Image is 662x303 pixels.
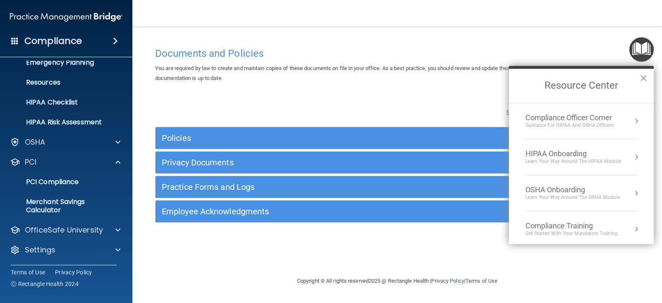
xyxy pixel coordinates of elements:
[246,268,548,294] div: Copyright © All rights reserved 2025 @ Rectangle Health | |
[25,157,36,167] p: PCI
[5,98,118,107] p: HIPAA Checklist
[162,133,512,143] h5: Policies
[11,268,45,276] a: Terms of Use
[162,131,633,145] a: Policies
[11,280,79,288] span: Ⓒ Rectangle Health 2024
[509,66,654,244] div: Resource Center
[525,122,614,129] div: Guidance for HIPAA and OSHA Officers
[162,207,512,216] h5: Employee Acknowledgments
[5,58,118,67] p: Emergency Planning
[525,113,614,122] div: Compliance Officer Corner
[162,156,633,169] a: Privacy Documents
[465,278,497,284] a: Terms of Use
[24,35,82,47] h4: Compliance
[25,245,55,255] p: Settings
[431,278,464,284] a: Privacy Policy
[10,157,120,167] a: PCI
[525,158,621,165] div: Learn Your Way around the HIPAA module
[525,149,621,158] div: HIPAA Onboarding
[10,9,122,25] img: PMB logo
[10,245,120,255] a: Settings
[5,78,118,87] p: Resources
[640,71,648,85] button: Close
[525,230,618,237] div: Get Started with your mandatory training
[525,185,620,194] div: OSHA Onboarding
[55,268,92,276] a: Privacy Policy
[5,118,118,126] p: HIPAA Risk Assessment
[162,205,633,218] a: Employee Acknowledgments
[25,137,46,147] p: OSHA
[155,65,632,81] span: You are required by law to create and maintain copies of these documents on file in your office. ...
[25,225,103,235] p: OfficeSafe University
[162,180,633,194] a: Practice Forms and Logs
[10,137,120,147] a: OSHA
[162,182,512,191] h5: Practice Forms and Logs
[162,158,512,167] h5: Privacy Documents
[5,178,118,186] p: PCI Compliance
[10,225,120,235] a: OfficeSafe University
[525,194,620,201] div: Learn your way around the OSHA module
[509,69,654,103] h2: Resource Center
[155,48,639,59] h4: Documents and Policies
[506,109,561,116] span: Search Documents:
[525,221,618,230] div: Compliance Training
[629,37,654,62] button: Open Resource Center
[5,198,118,214] p: Merchant Savings Calculator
